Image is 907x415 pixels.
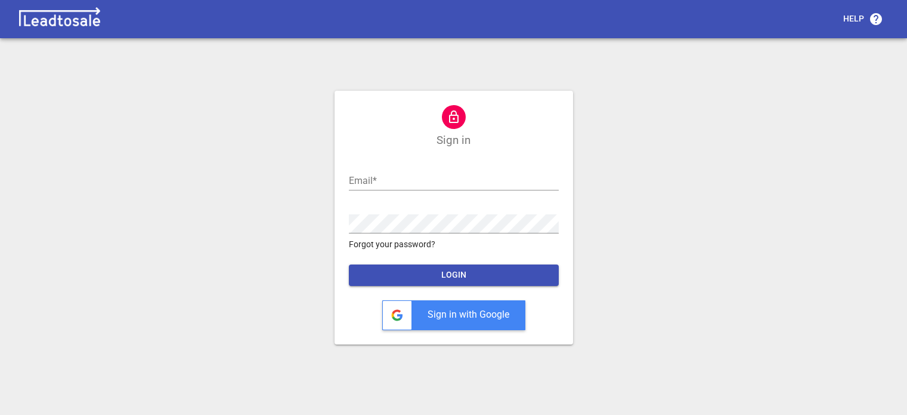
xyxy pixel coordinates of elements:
span: LOGIN [358,269,549,281]
p: Help [843,13,864,25]
span: Sign in with Google [428,309,509,320]
a: Forgot your password? [349,238,559,251]
input: Email [349,171,559,190]
h1: Sign in [437,134,470,147]
button: LOGIN [349,265,559,286]
img: logo [14,7,105,31]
